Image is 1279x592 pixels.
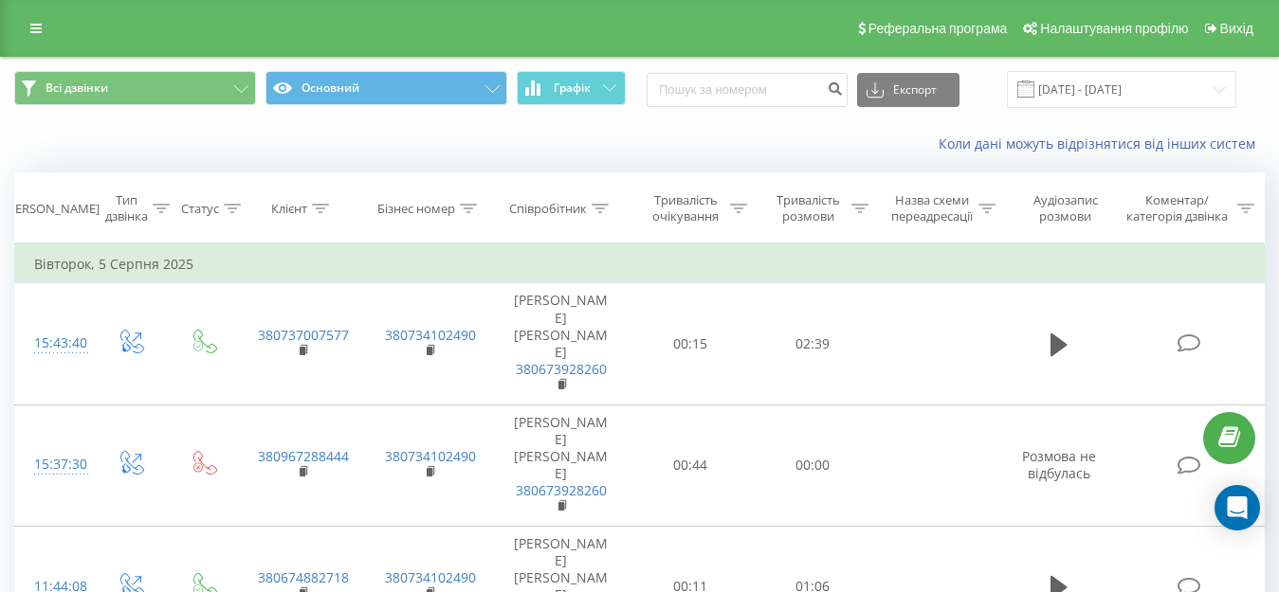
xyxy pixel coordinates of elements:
[1220,21,1253,36] span: Вихід
[868,21,1008,36] span: Реферальна програма
[181,201,219,217] div: Статус
[1122,192,1233,224] div: Коментар/категорія дзвінка
[939,135,1265,152] a: Коли дані можуть відрізнятися вiд інших систем
[857,73,959,107] button: Експорт
[385,568,476,586] a: 380734102490
[509,201,587,217] div: Співробітник
[630,283,752,404] td: 00:15
[105,192,148,224] div: Тип дзвінка
[385,326,476,344] a: 380734102490
[1040,21,1188,36] span: Налаштування профілю
[377,201,455,217] div: Бізнес номер
[34,446,74,483] div: 15:37:30
[554,81,591,95] span: Графік
[265,71,507,105] button: Основний
[890,192,974,224] div: Назва схеми переадресації
[4,201,100,217] div: [PERSON_NAME]
[493,404,630,526] td: [PERSON_NAME] [PERSON_NAME]
[385,447,476,465] a: 380734102490
[769,192,848,224] div: Тривалість розмови
[14,71,256,105] button: Всі дзвінки
[752,404,874,526] td: 00:00
[46,81,108,96] span: Всі дзвінки
[258,326,349,344] a: 380737007577
[752,283,874,404] td: 02:39
[258,568,349,586] a: 380674882718
[34,325,74,362] div: 15:43:40
[647,192,725,224] div: Тривалість очікування
[516,481,607,499] a: 380673928260
[647,73,848,107] input: Пошук за номером
[493,283,630,404] td: [PERSON_NAME] [PERSON_NAME]
[1022,447,1096,482] span: Розмова не відбулась
[516,360,607,378] a: 380673928260
[271,201,307,217] div: Клієнт
[630,404,752,526] td: 00:44
[258,447,349,465] a: 380967288444
[15,245,1265,283] td: Вівторок, 5 Серпня 2025
[1215,485,1260,530] div: Open Intercom Messenger
[517,71,626,105] button: Графік
[1017,192,1113,224] div: Аудіозапис розмови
